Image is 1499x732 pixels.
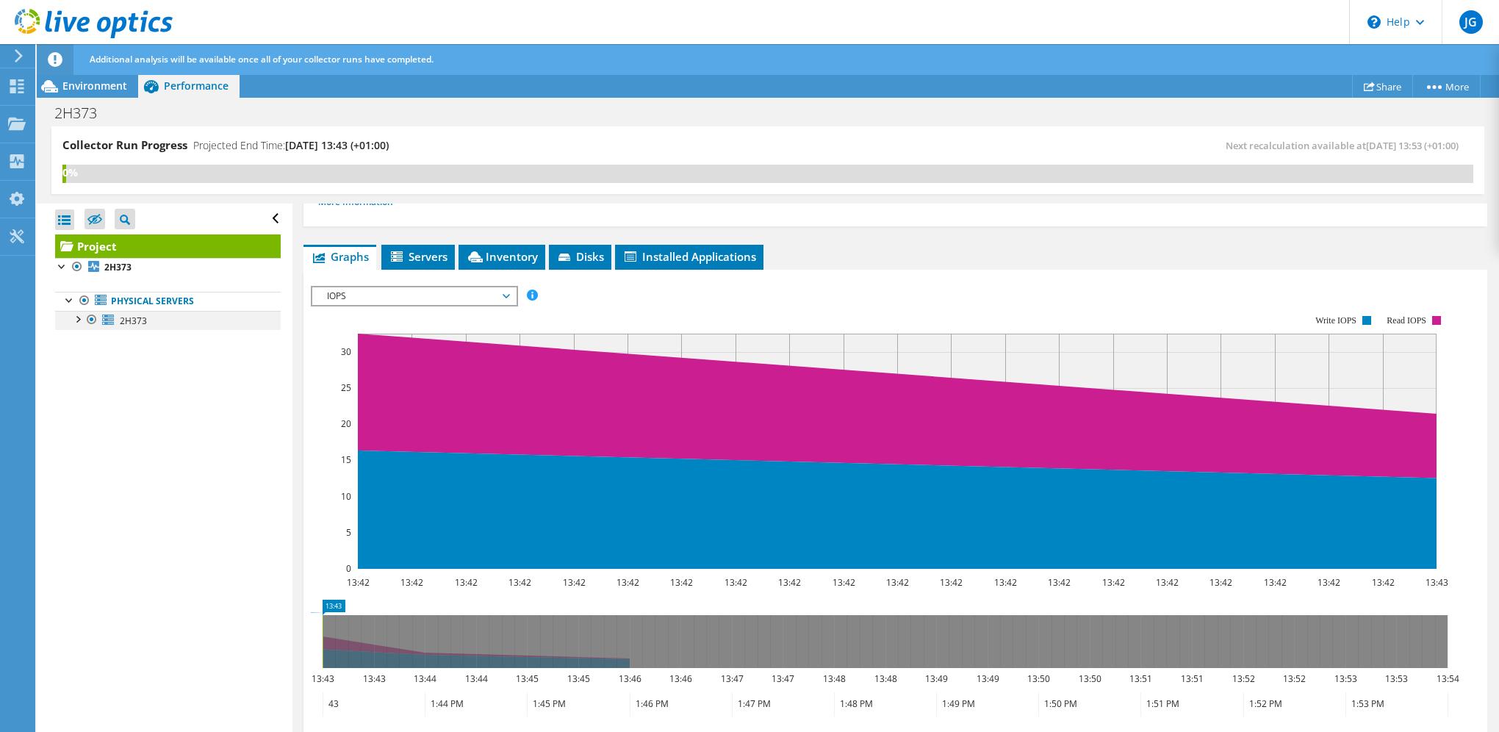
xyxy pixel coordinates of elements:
text: 13:51 [1181,672,1204,685]
text: 13:42 [833,576,855,589]
text: 13:42 [1209,576,1232,589]
text: 13:42 [940,576,963,589]
text: 20 [341,417,351,430]
text: 13:47 [772,672,794,685]
span: Inventory [466,249,538,264]
text: 13:44 [414,672,436,685]
text: 13:54 [1437,672,1459,685]
text: 13:42 [508,576,531,589]
text: 13:43 [1426,576,1448,589]
text: 13:42 [563,576,586,589]
a: 2H373 [55,311,281,330]
text: 13:42 [400,576,423,589]
text: 0 [346,562,351,575]
text: 13:52 [1232,672,1255,685]
text: 13:43 [363,672,386,685]
b: 2H373 [104,261,132,273]
a: More Information [318,195,404,208]
text: 13:48 [823,672,846,685]
text: 13:42 [347,576,370,589]
span: [DATE] 13:43 (+01:00) [285,138,389,152]
text: 25 [341,381,351,394]
text: 13:42 [1318,576,1340,589]
text: 13:46 [669,672,692,685]
span: 2H373 [120,315,147,327]
text: Write IOPS [1315,315,1356,326]
text: 13:42 [670,576,693,589]
text: 13:44 [465,672,488,685]
a: 2H373 [55,258,281,277]
div: 0% [62,165,66,181]
a: More [1412,75,1481,98]
a: Project [55,234,281,258]
a: Share [1352,75,1413,98]
text: 13:42 [1102,576,1125,589]
span: JG [1459,10,1483,34]
text: 13:50 [1079,672,1101,685]
text: 13:46 [619,672,641,685]
span: Servers [389,249,447,264]
span: IOPS [320,287,508,305]
h4: Projected End Time: [193,137,389,154]
span: [DATE] 13:53 (+01:00) [1366,139,1459,152]
span: Installed Applications [622,249,756,264]
text: 13:42 [778,576,801,589]
text: 13:49 [925,672,948,685]
text: 13:42 [725,576,747,589]
text: 13:53 [1334,672,1357,685]
text: 13:53 [1385,672,1408,685]
text: 30 [341,345,351,358]
span: Environment [62,79,127,93]
span: Additional analysis will be available once all of your collector runs have completed. [90,53,434,65]
text: 13:43 [312,672,334,685]
h1: 2H373 [48,105,120,121]
text: 13:51 [1129,672,1152,685]
text: 15 [341,453,351,466]
text: 13:42 [886,576,909,589]
text: 13:45 [516,672,539,685]
text: 13:42 [1372,576,1395,589]
text: 13:48 [874,672,897,685]
text: 13:42 [1264,576,1287,589]
text: 13:49 [977,672,999,685]
text: 13:42 [455,576,478,589]
text: 13:42 [1156,576,1179,589]
text: Read IOPS [1387,315,1427,326]
span: Disks [556,249,604,264]
text: 13:52 [1283,672,1306,685]
text: 10 [341,490,351,503]
text: 13:42 [994,576,1017,589]
a: Physical Servers [55,292,281,311]
svg: \n [1367,15,1381,29]
span: Performance [164,79,229,93]
span: Graphs [311,249,369,264]
text: 13:50 [1027,672,1050,685]
text: 13:42 [1048,576,1071,589]
text: 13:47 [721,672,744,685]
span: Next recalculation available at [1226,139,1466,152]
text: 13:45 [567,672,590,685]
text: 5 [346,526,351,539]
text: 13:42 [617,576,639,589]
